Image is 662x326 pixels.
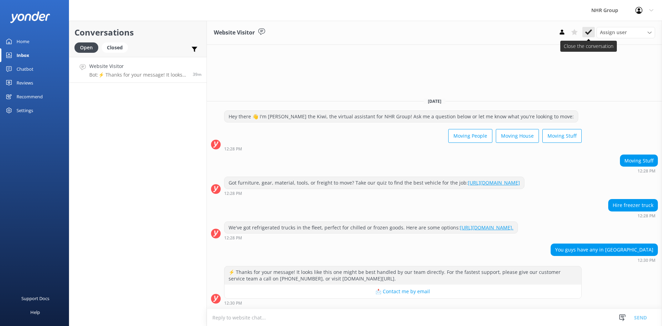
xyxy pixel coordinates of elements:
a: [URL][DOMAIN_NAME]. [460,224,513,231]
button: Moving House [496,129,539,143]
strong: 12:28 PM [224,147,242,151]
div: ⚡ Thanks for your message! It looks like this one might be best handled by our team directly. For... [224,266,581,285]
div: 12:28pm 15-Aug-2025 (UTC +12:00) Pacific/Auckland [608,213,658,218]
img: yonder-white-logo.png [10,11,50,23]
h4: Website Visitor [89,62,188,70]
div: 12:28pm 15-Aug-2025 (UTC +12:00) Pacific/Auckland [224,146,582,151]
strong: 12:28 PM [224,191,242,196]
div: 12:30pm 15-Aug-2025 (UTC +12:00) Pacific/Auckland [551,258,658,263]
div: Reviews [17,76,33,90]
button: 📩 Contact me by email [224,285,581,298]
div: You guys have any in [GEOGRAPHIC_DATA] [551,244,658,256]
div: We've got refrigerated trucks in the fleet, perfect for chilled or frozen goods. Here are some op... [224,222,518,234]
div: Home [17,34,29,48]
div: Closed [102,42,128,53]
a: Open [74,43,102,51]
a: Website VisitorBot:⚡ Thanks for your message! It looks like this one might be best handled by our... [69,57,207,83]
h2: Conversations [74,26,201,39]
a: [URL][DOMAIN_NAME] [468,179,520,186]
strong: 12:28 PM [638,169,655,173]
p: Bot: ⚡ Thanks for your message! It looks like this one might be best handled by our team directly... [89,72,188,78]
strong: 12:30 PM [638,258,655,263]
div: Help [30,305,40,319]
button: Moving People [448,129,492,143]
div: Open [74,42,98,53]
h3: Website Visitor [214,28,255,37]
div: Hey there 👋 I'm [PERSON_NAME] the Kiwi, the virtual assistant for NHR Group! Ask me a question be... [224,111,578,122]
strong: 12:28 PM [638,214,655,218]
div: Hire freezer truck [609,199,658,211]
strong: 12:28 PM [224,236,242,240]
div: Support Docs [21,292,49,305]
div: Inbox [17,48,29,62]
span: 12:30pm 15-Aug-2025 (UTC +12:00) Pacific/Auckland [193,71,201,77]
div: Assign User [596,27,655,38]
div: Moving Stuff [620,155,658,167]
div: Got furniture, gear, material, tools, or freight to move? Take our quiz to find the best vehicle ... [224,177,524,189]
a: Closed [102,43,131,51]
span: Assign user [600,29,627,36]
div: Recommend [17,90,43,103]
strong: 12:30 PM [224,301,242,305]
span: [DATE] [424,98,445,104]
div: Settings [17,103,33,117]
div: 12:28pm 15-Aug-2025 (UTC +12:00) Pacific/Auckland [224,235,518,240]
div: 12:30pm 15-Aug-2025 (UTC +12:00) Pacific/Auckland [224,300,582,305]
div: Chatbot [17,62,33,76]
div: 12:28pm 15-Aug-2025 (UTC +12:00) Pacific/Auckland [224,191,524,196]
div: 12:28pm 15-Aug-2025 (UTC +12:00) Pacific/Auckland [620,168,658,173]
button: Moving Stuff [542,129,582,143]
